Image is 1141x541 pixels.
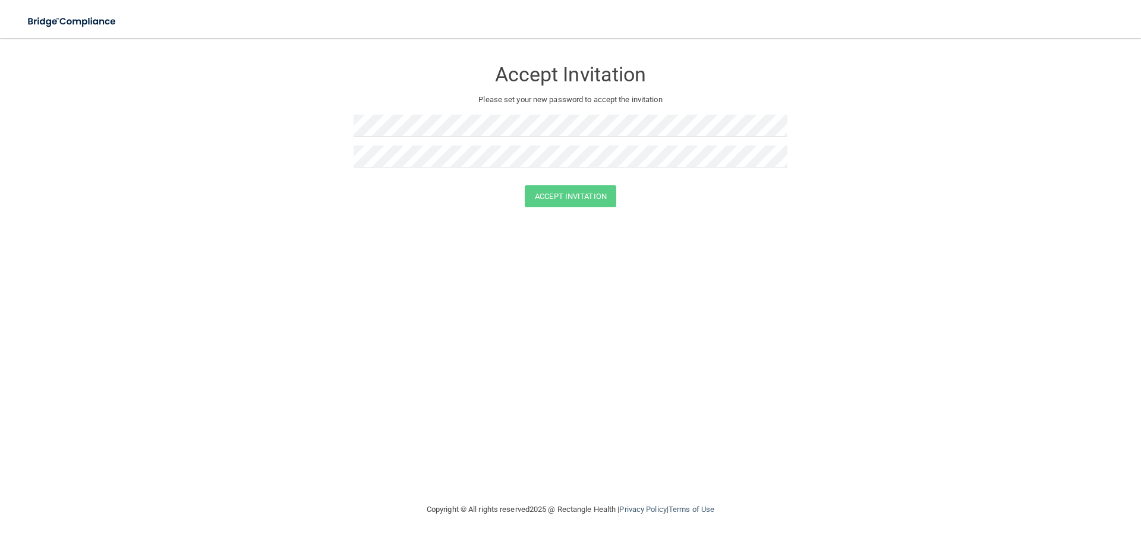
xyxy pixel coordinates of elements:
p: Please set your new password to accept the invitation [363,93,778,107]
button: Accept Invitation [525,185,616,207]
div: Copyright © All rights reserved 2025 @ Rectangle Health | | [354,491,787,529]
a: Privacy Policy [619,505,666,514]
img: bridge_compliance_login_screen.278c3ca4.svg [18,10,127,34]
a: Terms of Use [669,505,714,514]
h3: Accept Invitation [354,64,787,86]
